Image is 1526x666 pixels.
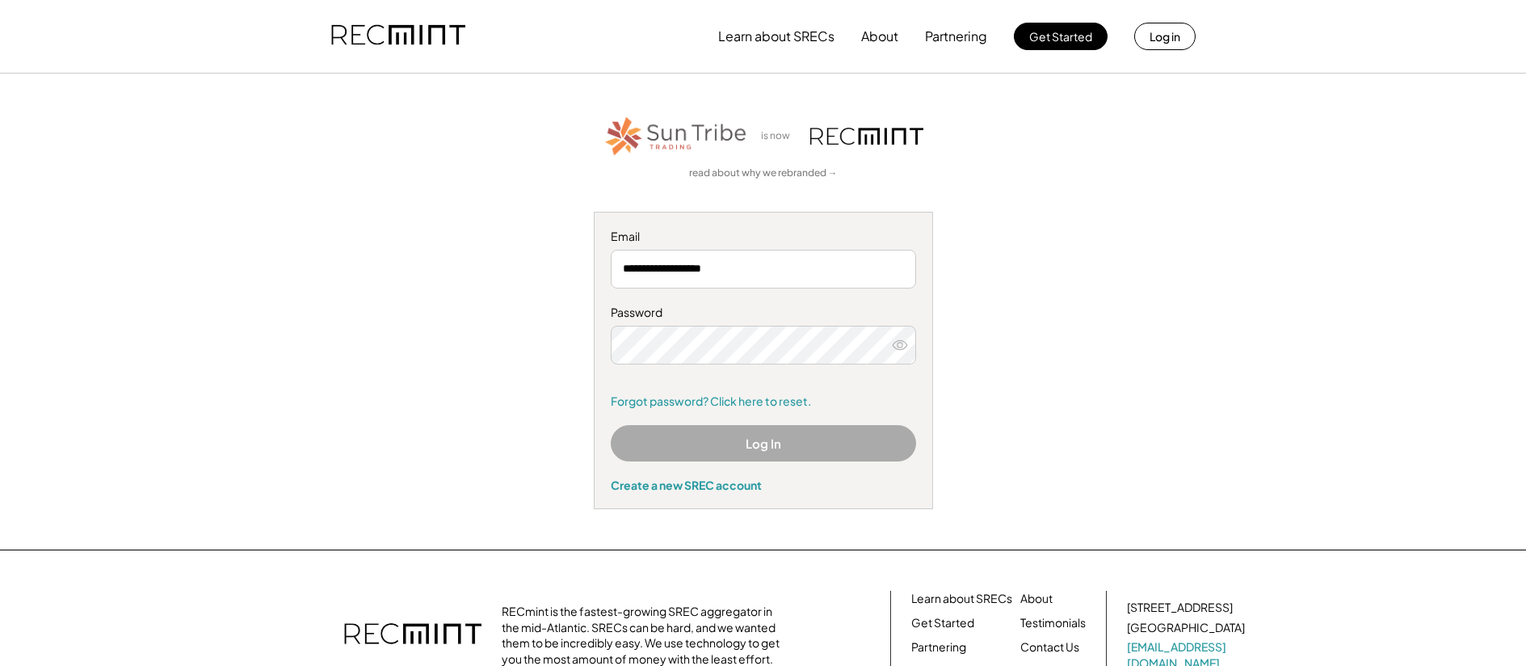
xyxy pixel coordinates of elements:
[925,20,987,53] button: Partnering
[911,615,974,631] a: Get Started
[331,9,465,64] img: recmint-logotype%403x.png
[344,607,481,664] img: recmint-logotype%403x.png
[611,478,916,492] div: Create a new SREC account
[1127,620,1245,636] div: [GEOGRAPHIC_DATA]
[611,394,916,410] a: Forgot password? Click here to reset.
[810,128,923,145] img: recmint-logotype%403x.png
[1020,591,1053,607] a: About
[757,129,802,143] div: is now
[611,229,916,245] div: Email
[611,305,916,321] div: Password
[603,114,749,158] img: STT_Horizontal_Logo%2B-%2BColor.png
[689,166,838,180] a: read about why we rebranded →
[861,20,898,53] button: About
[611,425,916,462] button: Log In
[1020,639,1079,655] a: Contact Us
[1134,23,1196,50] button: Log in
[1020,615,1086,631] a: Testimonials
[1127,600,1233,616] div: [STREET_ADDRESS]
[1014,23,1108,50] button: Get Started
[911,591,1012,607] a: Learn about SRECs
[718,20,834,53] button: Learn about SRECs
[911,639,966,655] a: Partnering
